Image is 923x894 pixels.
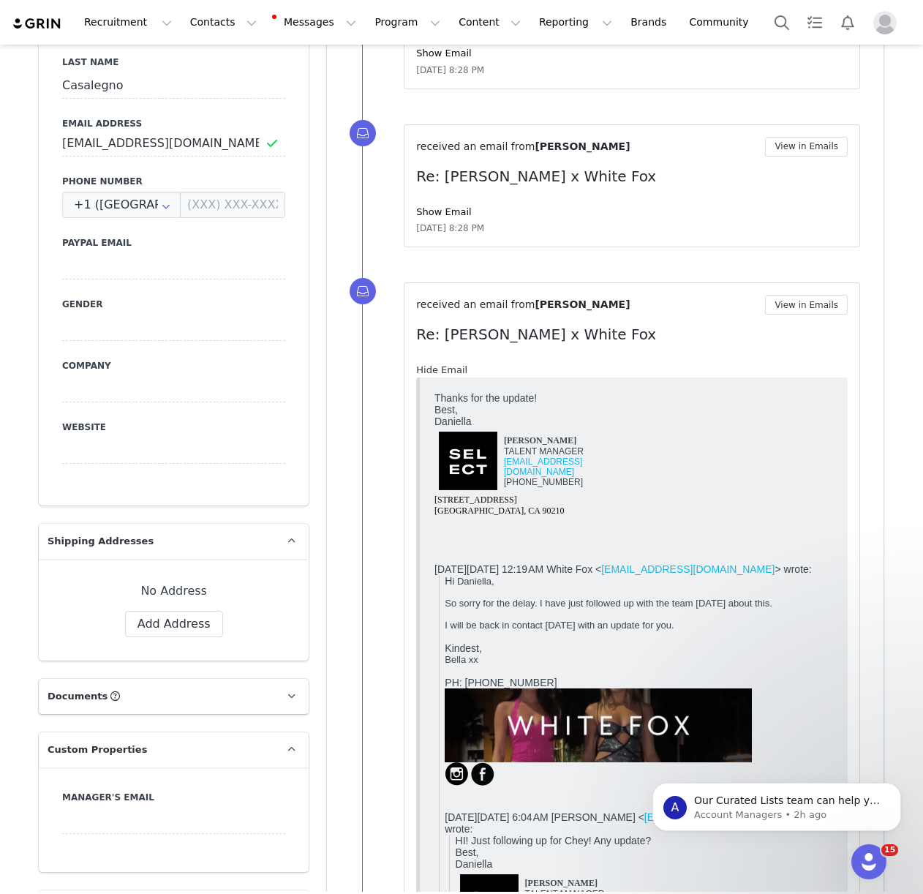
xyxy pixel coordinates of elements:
[62,130,285,157] input: Email Address
[107,707,185,728] a: [EMAIL_ADDRESS][DOMAIN_NAME]
[75,49,148,59] b: [PERSON_NAME]
[27,620,324,643] a: [EMAIL_ADDRESS][DOMAIN_NAME]
[16,256,404,268] div: Kindest,
[450,6,530,39] button: Content
[12,12,507,28] body: Rich Text Area. Press ALT-0 for help.
[62,175,285,188] label: Phone Number
[10,45,69,104] img: AIorK4zQYzFXbwhTG5yWoaRffLTDfC2xZZfdnv2Ze53CK1SCw4rdzw0EyQohGp-N4ecpjwO5qZ8uWF5HsnFO
[851,844,886,879] iframe: Intercom live chat
[27,620,404,643] div: [DATE][DATE] 10:07 PM [PERSON_NAME] < > wrote:
[48,838,404,849] div: Hi [PERSON_NAME],
[48,534,154,549] span: Shipping Addresses
[16,290,404,302] div: PH: [PHONE_NUMBER]
[37,756,167,767] span: [GEOGRAPHIC_DATA], CA 90210
[416,206,471,217] a: Show Email
[16,376,39,399] img: AIorK4yyy5GJWYyag_5ItRCVu7Gfbu4Prt94026s2fUw1nZbIh5eRerpC_XIMEaeutVUX7frskiPQDE
[199,814,372,826] a: [EMAIL_ADDRESS][DOMAIN_NAME]
[42,683,100,741] img: AIorK4zQYzFXbwhTG5yWoaRffLTDfC2xZZfdnv2Ze53CK1SCw4rdzw0EyQohGp-N4ecpjwO5qZ8uWF5HsnFO
[416,298,535,310] span: received an email from
[180,192,285,218] input: (XXX) XXX-XXXX
[416,364,467,375] a: Hide Email
[266,6,365,39] button: Messages
[97,503,176,544] font: TALENT MANAGER [PHONE_NUMBER]
[62,117,285,130] label: Email Address
[416,323,848,345] p: Re: [PERSON_NAME] x White Fox
[97,513,175,533] a: [EMAIL_ADDRESS][DOMAIN_NAME]
[27,472,404,484] div: Daniella
[6,119,135,129] span: [GEOGRAPHIC_DATA], CA 90210
[62,582,285,600] div: No Address
[873,11,897,34] img: placeholder-profile.jpg
[62,192,181,218] input: Country
[6,177,404,189] div: [DATE][DATE] 12:19 AM White Fox < > wrote:
[31,488,90,546] img: AIorK4zQYzFXbwhTG5yWoaRffLTDfC2xZZfdnv2Ze53CK1SCw4rdzw0EyQohGp-N4ecpjwO5qZ8uWF5HsnFO
[6,6,404,18] div: Thanks for the update!
[416,222,484,235] span: [DATE] 8:28 PM
[62,298,285,311] label: Gender
[23,189,65,200] span: i Daniella,
[6,18,404,154] div: Best,
[832,6,864,39] button: Notifications
[216,425,389,437] a: [EMAIL_ADDRESS][DOMAIN_NAME]
[16,302,323,376] img: AIorK4yqZ5gfM0rj-doj05BQAWNyZknRuRs21ziusV5Doa_DlyXX3sFZu34j1__vLU7-p2M9PexzsKpFfO-e
[75,70,154,91] a: [EMAIL_ADDRESS][DOMAIN_NAME]
[173,177,346,189] a: [EMAIL_ADDRESS][DOMAIN_NAME]
[37,814,404,838] div: [DATE][DATE] 6:07 PM White Fox < > wrote:
[6,29,404,41] div: Daniella
[48,689,108,704] span: Documents
[6,108,88,119] span: [STREET_ADDRESS]
[16,425,404,448] div: [DATE][DATE] 6:04 AM [PERSON_NAME] < > wrote:
[37,643,404,655] div: Awesome, thank you so much!
[765,295,848,315] button: View in Emails
[535,298,630,310] span: [PERSON_NAME]
[416,48,471,59] a: Show Email
[27,551,110,561] span: [STREET_ADDRESS]
[37,655,404,791] div: Best,
[416,140,535,152] span: received an email from
[27,460,404,596] div: Best,
[681,6,764,39] a: Community
[535,140,630,152] span: [PERSON_NAME]
[181,6,265,39] button: Contacts
[42,376,66,399] img: AIorK4zEJQejH3nOIm9R_e1Ds--getkKNvBVivCSVfd029y5DtZipy6Xq-EdrSyZGsj80AIDYOJYpe0
[27,562,157,572] span: [GEOGRAPHIC_DATA], CA 90210
[416,64,484,77] span: [DATE] 8:28 PM
[97,492,169,502] b: [PERSON_NAME]
[766,6,798,39] button: Search
[881,844,898,856] span: 15
[622,6,679,39] a: Brands
[16,268,404,279] div: Bella xx
[62,236,285,249] label: Paypal Email
[630,752,923,854] iframe: Intercom notifications message
[864,11,911,34] button: Profile
[75,60,155,101] font: TALENT MANAGER [PHONE_NUMBER]
[48,860,404,882] div: I appreciate you sharing these insights with me - I will continue discussing this with the team!
[366,6,449,39] button: Program
[12,17,63,31] img: grin logo
[62,421,285,434] label: Website
[62,791,285,804] label: Manager's email
[62,56,285,69] label: Last Name
[107,686,179,696] b: [PERSON_NAME]
[416,165,848,187] p: Re: [PERSON_NAME] x White Fox
[16,189,404,200] div: H
[125,611,223,637] button: Add Address
[75,6,181,39] button: Recruitment
[27,448,404,460] div: HI! Just following up for Chey! Any update?
[37,666,404,678] div: Daniella
[765,137,848,157] button: View in Emails
[16,233,404,244] div: I will be back in contact [DATE] with an update for you.
[62,359,285,372] label: Company
[16,211,344,222] span: So sorry for the delay. I have just followed up with the team [DATE] about this.
[799,6,831,39] a: Tasks
[107,697,187,738] font: TALENT MANAGER [PHONE_NUMBER]
[48,743,147,757] span: Custom Properties
[62,192,181,218] div: United States
[37,745,120,756] span: [STREET_ADDRESS]
[530,6,621,39] button: Reporting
